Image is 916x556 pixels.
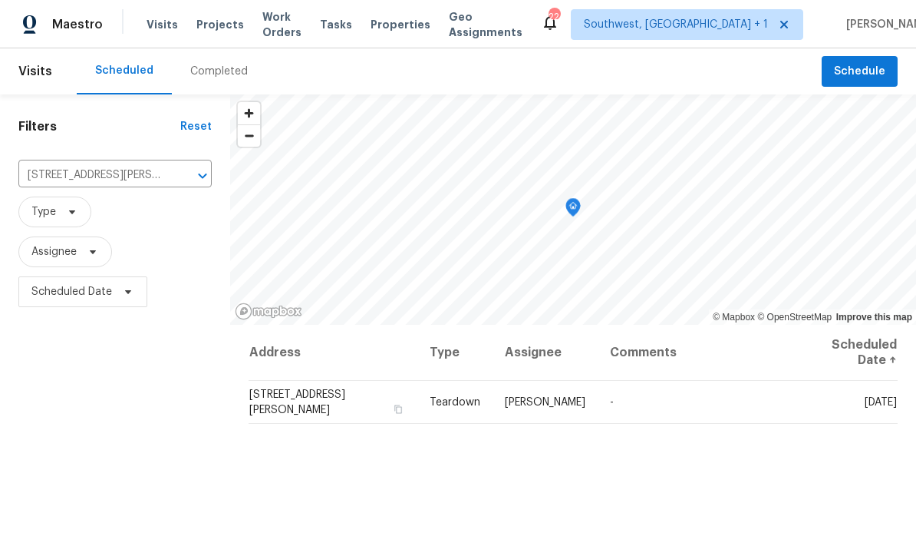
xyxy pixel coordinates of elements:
[449,9,522,40] span: Geo Assignments
[262,9,301,40] span: Work Orders
[371,17,430,32] span: Properties
[18,55,52,88] span: Visits
[493,325,598,381] th: Assignee
[391,402,405,416] button: Copy Address
[865,397,897,408] span: [DATE]
[18,119,180,134] h1: Filters
[757,312,832,323] a: OpenStreetMap
[190,64,248,79] div: Completed
[52,17,103,32] span: Maestro
[31,284,112,300] span: Scheduled Date
[18,164,169,187] input: Search for an address...
[610,397,614,408] span: -
[792,325,898,381] th: Scheduled Date ↑
[249,325,417,381] th: Address
[430,397,480,408] span: Teardown
[565,198,581,222] div: Map marker
[836,312,912,323] a: Improve this map
[238,125,260,147] span: Zoom out
[230,94,916,325] canvas: Map
[417,325,493,381] th: Type
[584,17,768,32] span: Southwest, [GEOGRAPHIC_DATA] + 1
[249,389,345,415] span: [STREET_ADDRESS][PERSON_NAME]
[238,102,260,124] button: Zoom in
[834,62,885,81] span: Schedule
[505,397,585,408] span: [PERSON_NAME]
[95,63,153,78] div: Scheduled
[598,325,792,381] th: Comments
[320,19,352,30] span: Tasks
[713,312,755,323] a: Mapbox
[31,204,56,220] span: Type
[31,244,77,260] span: Assignee
[192,165,213,187] button: Open
[549,9,559,25] div: 22
[822,56,898,88] button: Schedule
[238,124,260,147] button: Zoom out
[196,17,244,32] span: Projects
[180,119,212,134] div: Reset
[147,17,178,32] span: Visits
[235,303,302,320] a: Mapbox homepage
